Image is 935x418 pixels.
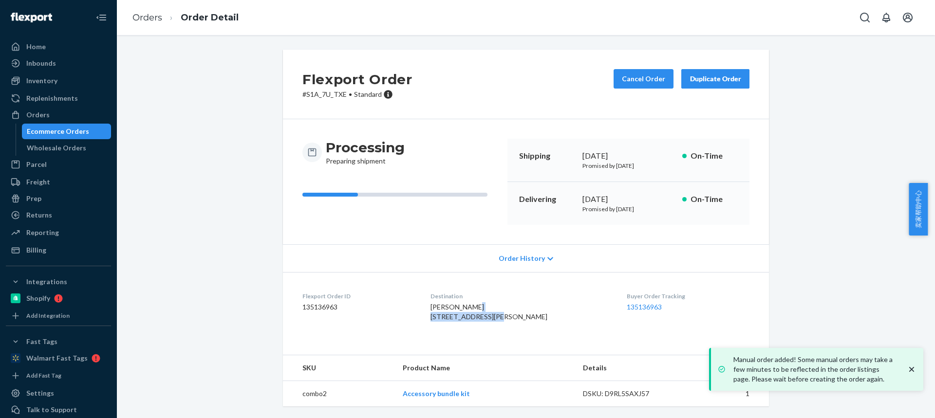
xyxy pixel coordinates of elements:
[6,385,111,401] a: Settings
[6,402,111,418] a: Talk to Support
[855,8,875,27] button: Open Search Box
[6,91,111,106] a: Replenishments
[326,139,405,156] h3: Processing
[283,355,395,381] th: SKU
[26,245,46,255] div: Billing
[6,291,111,306] a: Shopify
[302,69,412,90] h2: Flexport Order
[26,277,67,287] div: Integrations
[283,381,395,407] td: combo2
[582,194,674,205] div: [DATE]
[26,337,57,346] div: Fast Tags
[6,39,111,55] a: Home
[582,162,674,170] p: Promised by [DATE]
[395,355,575,381] th: Product Name
[354,90,382,98] span: Standard
[181,12,239,23] a: Order Detail
[302,302,415,312] dd: 135136963
[403,389,470,398] a: Accessory bundle kit
[614,69,673,89] button: Cancel Order
[582,205,674,213] p: Promised by [DATE]
[682,355,769,381] th: Qty
[6,107,111,123] a: Orders
[430,292,612,300] dt: Destination
[6,370,111,382] a: Add Fast Tag
[26,228,59,237] div: Reporting
[690,74,741,84] div: Duplicate Order
[430,303,547,321] span: [PERSON_NAME] [STREET_ADDRESS][PERSON_NAME]
[907,364,916,374] svg: close toast
[26,58,56,68] div: Inbounds
[691,150,738,162] p: On-Time
[26,194,41,203] div: Prep
[22,140,112,156] a: Wholesale Orders
[6,350,111,366] a: Walmart Fast Tags
[26,311,70,320] div: Add Integration
[519,194,575,205] p: Delivering
[6,242,111,258] a: Billing
[627,292,749,300] dt: Buyer Order Tracking
[26,388,54,398] div: Settings
[909,183,928,236] button: 卖家帮助中心
[6,274,111,290] button: Integrations
[26,93,78,103] div: Replenishments
[6,225,111,240] a: Reporting
[691,194,738,205] p: On-Time
[6,310,111,322] a: Add Integration
[582,150,674,162] div: [DATE]
[26,371,61,380] div: Add Fast Tag
[26,405,77,415] div: Talk to Support
[26,293,50,303] div: Shopify
[898,8,917,27] button: Open account menu
[681,69,749,89] button: Duplicate Order
[22,124,112,139] a: Ecommerce Orders
[26,76,57,86] div: Inventory
[349,90,352,98] span: •
[92,8,111,27] button: Close Navigation
[6,157,111,172] a: Parcel
[499,254,545,263] span: Order History
[6,55,111,71] a: Inbounds
[11,13,52,22] img: Flexport logo
[627,303,662,311] a: 135136963
[583,389,674,399] div: DSKU: D9RL5SAXJ57
[26,210,52,220] div: Returns
[877,8,896,27] button: Open notifications
[26,160,47,169] div: Parcel
[575,355,682,381] th: Details
[682,381,769,407] td: 1
[125,3,246,32] ol: breadcrumbs
[302,90,412,99] p: # S1A_7U_TXE
[6,334,111,349] button: Fast Tags
[27,127,89,136] div: Ecommerce Orders
[6,174,111,190] a: Freight
[27,143,86,153] div: Wholesale Orders
[132,12,162,23] a: Orders
[302,292,415,300] dt: Flexport Order ID
[26,110,50,120] div: Orders
[326,139,405,166] div: Preparing shipment
[519,150,575,162] p: Shipping
[733,355,897,384] p: Manual order added! Some manual orders may take a few minutes to be reflected in the order listin...
[6,191,111,206] a: Prep
[26,353,88,363] div: Walmart Fast Tags
[6,207,111,223] a: Returns
[26,42,46,52] div: Home
[6,73,111,89] a: Inventory
[26,177,50,187] div: Freight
